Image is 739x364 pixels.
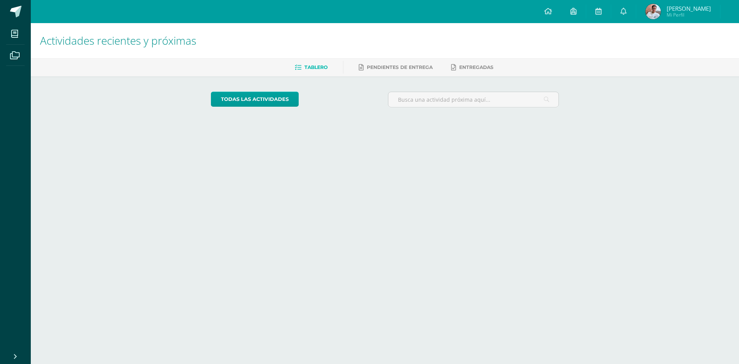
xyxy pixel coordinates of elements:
[451,61,493,74] a: Entregadas
[211,92,299,107] a: todas las Actividades
[388,92,559,107] input: Busca una actividad próxima aquí...
[40,33,196,48] span: Actividades recientes y próximas
[667,5,711,12] span: [PERSON_NAME]
[645,4,661,19] img: ade57d62763eec9c10161ce75fa50eb0.png
[359,61,433,74] a: Pendientes de entrega
[304,64,328,70] span: Tablero
[459,64,493,70] span: Entregadas
[295,61,328,74] a: Tablero
[667,12,711,18] span: Mi Perfil
[367,64,433,70] span: Pendientes de entrega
